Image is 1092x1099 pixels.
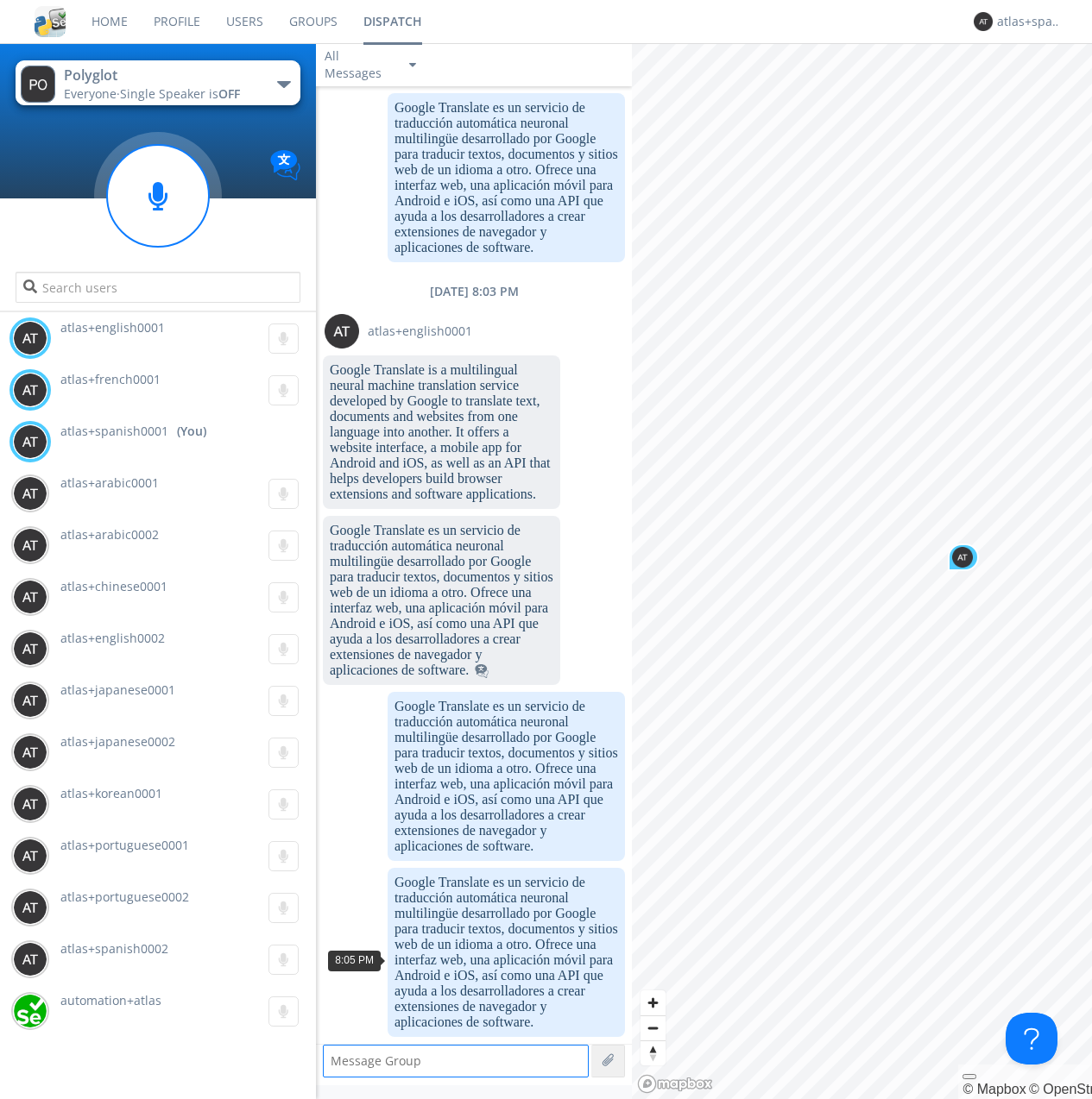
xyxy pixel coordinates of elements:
dc-p: Google Translate es un servicio de traducción automática neuronal multilingüe desarrollado por Go... [395,875,618,1030]
img: 373638.png [974,12,993,31]
img: 373638.png [13,424,47,459]
img: 373638.png [13,890,47,925]
span: Reset bearing to north [641,1041,666,1065]
img: 373638.png [325,314,359,349]
img: 373638.png [952,547,973,568]
button: PolyglotEveryone·Single Speaker isOFF [16,60,300,105]
div: Everyone · [64,85,258,103]
div: Polyglot [64,66,258,85]
img: 373638.png [13,528,47,562]
img: cddb5a64eb264b2086981ab96f4c1ba7 [35,6,66,37]
a: Mapbox [963,1082,1026,1096]
img: 373638.png [13,631,47,666]
button: Zoom in [641,990,666,1015]
img: 373638.png [13,942,47,977]
img: translated-message [475,664,489,678]
img: 373638.png [21,66,55,103]
img: Translation enabled [270,150,300,180]
span: atlas+korean0001 [60,785,162,801]
span: atlas+arabic0001 [60,474,159,491]
button: Toggle attribution [963,1074,976,1079]
div: All Messages [325,47,394,82]
img: 373638.png [13,321,47,355]
dc-p: Google Translate es un servicio de traducción automática neuronal multilingüe desarrollado por Go... [395,100,618,255]
span: atlas+spanish0001 [60,423,168,440]
div: (You) [177,423,206,440]
button: Reset bearing to north [641,1040,666,1065]
span: Single Speaker is [120,85,240,102]
img: 373638.png [13,476,47,511]
img: 373638.png [13,580,47,614]
span: atlas+spanish0002 [60,940,168,957]
span: atlas+chinese0001 [60,578,167,594]
img: 373638.png [13,735,47,769]
img: 373638.png [13,683,47,718]
span: atlas+portuguese0002 [60,889,189,905]
span: automation+atlas [60,992,161,1008]
a: Mapbox logo [637,1074,713,1094]
dc-p: Google Translate es un servicio de traducción automática neuronal multilingüe desarrollado por Go... [330,523,553,678]
div: [DATE] 8:03 PM [316,283,632,300]
span: This is a translated message [475,663,489,677]
iframe: Toggle Customer Support [1006,1013,1057,1064]
span: atlas+french0001 [60,371,161,387]
span: atlas+english0001 [60,319,165,336]
span: atlas+english0001 [368,323,472,340]
span: atlas+portuguese0001 [60,837,189,853]
div: Map marker [948,543,979,571]
img: 373638.png [13,787,47,821]
img: d2d01cd9b4174d08988066c6d424eccd [13,994,47,1028]
div: atlas+spanish0001 [997,13,1062,30]
span: atlas+arabic0002 [60,526,159,543]
span: atlas+english0002 [60,630,165,646]
dc-p: Google Translate is a multilingual neural machine translation service developed by Google to tran... [330,362,553,502]
button: Zoom out [641,1015,666,1040]
span: atlas+japanese0001 [60,681,175,698]
span: OFF [218,85,240,102]
img: 373638.png [13,838,47,873]
span: 8:05 PM [335,954,374,966]
input: Search users [16,272,300,303]
span: atlas+japanese0002 [60,733,175,750]
img: caret-down-sm.svg [409,63,416,67]
dc-p: Google Translate es un servicio de traducción automática neuronal multilingüe desarrollado por Go... [395,699,618,854]
img: 373638.png [13,373,47,407]
span: Zoom out [641,1016,666,1040]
